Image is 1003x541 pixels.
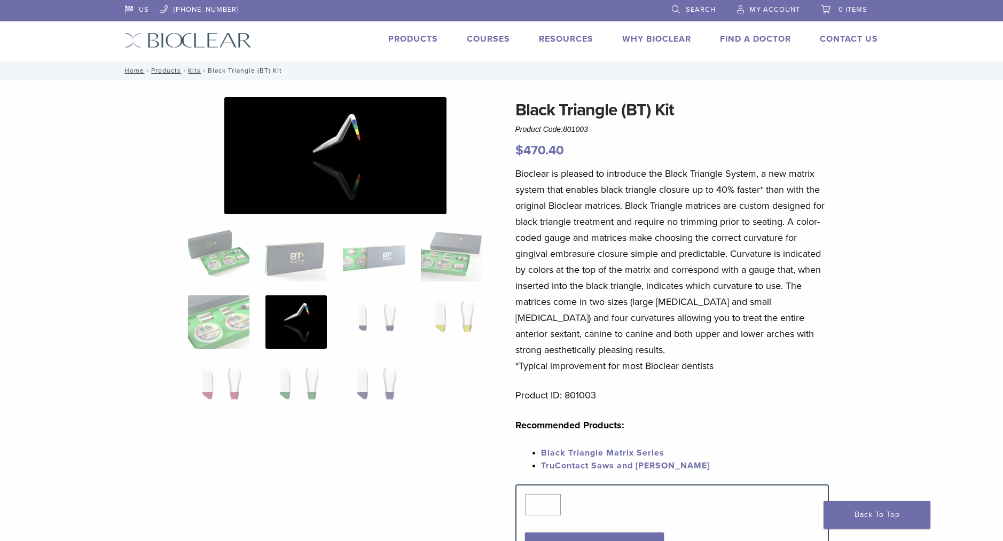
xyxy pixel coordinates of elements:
span: Product Code: [515,125,588,134]
h1: Black Triangle (BT) Kit [515,97,829,123]
bdi: 470.40 [515,143,564,158]
a: TruContact Saws and [PERSON_NAME] [541,460,710,471]
a: Why Bioclear [622,34,691,44]
span: $ [515,143,523,158]
img: Black Triangle (BT) Kit - Image 3 [343,228,404,281]
img: Black Triangle (BT) Kit - Image 2 [265,228,327,281]
span: 0 items [839,5,867,14]
a: Resources [539,34,593,44]
img: Bioclear [125,33,252,48]
nav: Black Triangle (BT) Kit [117,61,886,80]
span: / [181,68,188,73]
img: Black Triangle (BT) Kit - Image 11 [343,363,404,416]
span: My Account [750,5,800,14]
p: Product ID: 801003 [515,387,829,403]
a: Courses [467,34,510,44]
img: Black Triangle (BT) Kit - Image 6 [224,97,446,214]
span: / [144,68,151,73]
a: Home [121,67,144,74]
span: / [201,68,208,73]
img: Black Triangle (BT) Kit - Image 5 [188,295,249,349]
span: Search [686,5,716,14]
img: Black Triangle (BT) Kit - Image 10 [265,363,327,416]
img: Black Triangle (BT) Kit - Image 7 [343,295,404,349]
a: Products [388,34,438,44]
img: Black Triangle (BT) Kit - Image 8 [421,295,482,349]
a: Contact Us [820,34,878,44]
a: Find A Doctor [720,34,791,44]
a: Kits [188,67,201,74]
img: Black Triangle (BT) Kit - Image 4 [421,228,482,281]
a: Black Triangle Matrix Series [541,448,664,458]
strong: Recommended Products: [515,419,624,431]
a: Products [151,67,181,74]
a: Back To Top [824,501,930,529]
img: Intro-Black-Triangle-Kit-6-Copy-e1548792917662-324x324.jpg [188,228,249,281]
img: Black Triangle (BT) Kit - Image 6 [265,295,327,349]
p: Bioclear is pleased to introduce the Black Triangle System, a new matrix system that enables blac... [515,166,829,374]
span: 801003 [563,125,588,134]
img: Black Triangle (BT) Kit - Image 9 [188,363,249,416]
